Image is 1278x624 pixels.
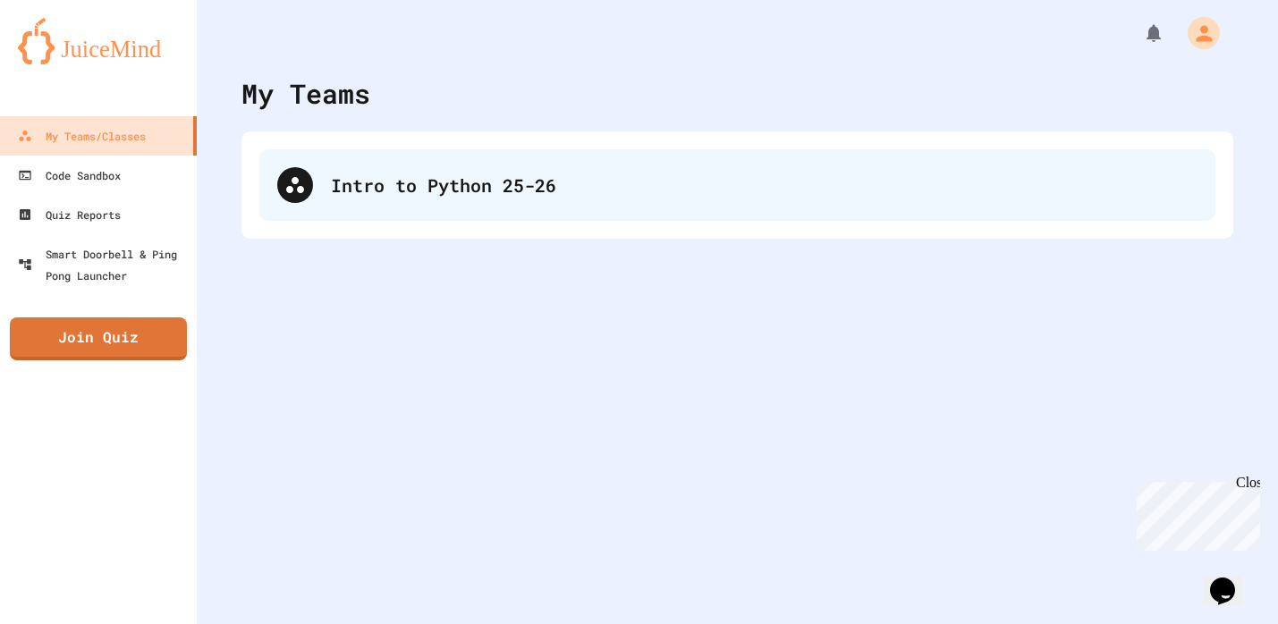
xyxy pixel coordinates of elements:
[18,125,146,147] div: My Teams/Classes
[331,172,1198,198] div: Intro to Python 25-26
[1169,13,1224,54] div: My Account
[259,149,1215,221] div: Intro to Python 25-26
[1203,552,1260,606] iframe: chat widget
[18,243,190,286] div: Smart Doorbell & Ping Pong Launcher
[10,317,187,360] a: Join Quiz
[241,73,370,114] div: My Teams
[1110,18,1169,48] div: My Notifications
[1130,475,1260,551] iframe: chat widget
[7,7,123,114] div: Chat with us now!Close
[18,18,179,64] img: logo-orange.svg
[18,164,121,186] div: Code Sandbox
[18,204,121,225] div: Quiz Reports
